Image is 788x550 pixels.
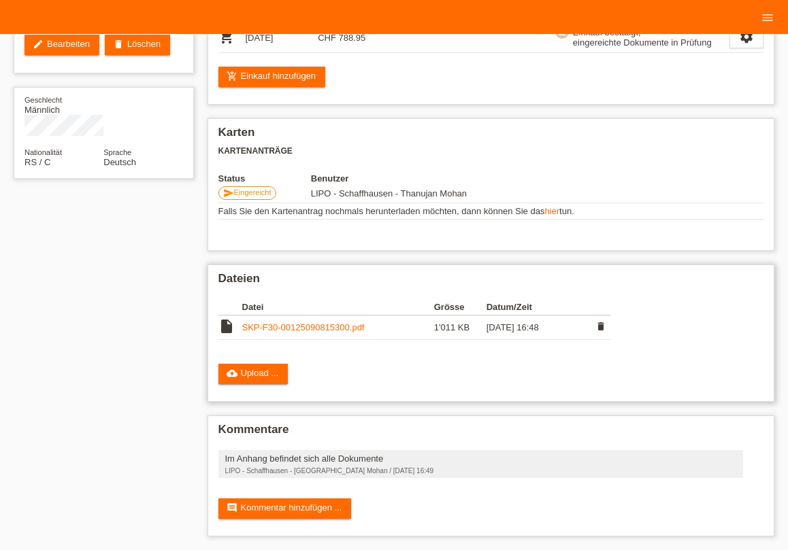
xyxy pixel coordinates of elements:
[246,22,318,53] td: [DATE]
[218,423,764,443] h2: Kommentare
[311,173,529,184] th: Benutzer
[234,188,272,196] span: Eingereicht
[223,188,234,199] i: send
[242,299,434,315] th: Datei
[311,188,467,199] span: 08.09.2025
[103,148,131,156] span: Sprache
[24,94,103,115] div: Männlich
[227,502,237,513] i: comment
[33,39,44,50] i: edit
[739,29,754,44] i: settings
[225,467,737,475] div: LIPO - Schaffhausen - [GEOGRAPHIC_DATA] Mohan / [DATE] 16:49
[24,157,50,167] span: Serbien / C / 01.11.2003
[434,299,487,315] th: Grösse
[487,299,591,315] th: Datum/Zeit
[218,203,764,220] td: Falls Sie den Kartenantrag nochmals herunterladen möchten, dann können Sie das tun.
[218,272,764,292] h2: Dateien
[103,157,136,167] span: Deutsch
[761,11,774,24] i: menu
[24,96,62,104] span: Geschlecht
[105,35,170,55] a: deleteLöschen
[227,71,237,82] i: add_shopping_cart
[595,321,606,332] i: delete
[434,315,487,340] td: 1'011 KB
[318,22,391,53] td: CHF 788.95
[24,148,62,156] span: Nationalität
[218,67,326,87] a: add_shopping_cartEinkauf hinzufügen
[242,322,365,332] a: SKP-F30-00125090815300.pdf
[218,146,764,156] h3: Kartenanträge
[225,453,737,464] div: Im Anhang befindet sich alle Dokumente
[569,25,712,50] div: Einkauf bestätigt, eingereichte Dokumente in Prüfung
[218,318,235,334] i: insert_drive_file
[218,173,311,184] th: Status
[218,498,352,519] a: commentKommentar hinzufügen ...
[113,39,124,50] i: delete
[227,368,237,379] i: cloud_upload
[218,29,235,45] i: POSP00027231
[24,35,99,55] a: editBearbeiten
[544,206,559,216] a: hier
[487,315,591,340] td: [DATE] 16:48
[754,13,781,21] a: menu
[591,320,610,335] span: Löschen
[218,364,289,384] a: cloud_uploadUpload ...
[218,126,764,146] h2: Karten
